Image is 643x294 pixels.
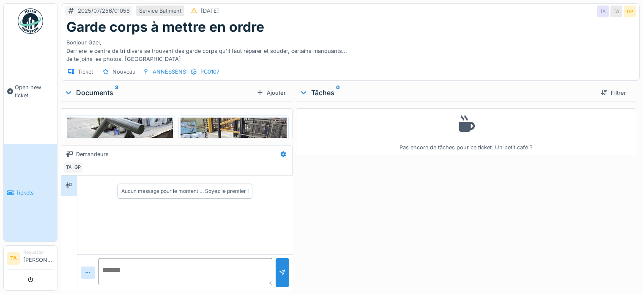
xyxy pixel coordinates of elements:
[4,38,57,144] a: Open new ticket
[253,87,289,99] div: Ajouter
[66,35,634,63] div: Bonjour Gael, Derrière le centre de tri divers se trouvent des garde corps qu'il faut réparer et ...
[153,68,186,76] div: ANNESSENS
[76,150,109,158] div: Demandeurs
[67,118,173,259] img: ijopknyzzb0vsebsyl9nv5iycj5i
[181,118,287,262] img: nqd40r3gi2pk1g27m0w2fnwcrbui
[16,189,54,197] span: Tickets
[23,249,54,267] li: [PERSON_NAME]
[597,5,609,17] div: TA
[71,162,83,173] div: GP
[115,88,118,98] sup: 3
[18,8,43,34] img: Badge_color-CXgf-gQk.svg
[63,162,75,173] div: TA
[610,5,622,17] div: TA
[23,249,54,256] div: Requester
[78,68,93,76] div: Ticket
[121,187,249,195] div: Aucun message pour le moment … Soyez le premier !
[7,249,54,269] a: TA Requester[PERSON_NAME]
[336,88,340,98] sup: 0
[78,7,130,15] div: 2025/07/256/01056
[200,68,219,76] div: PC0107
[624,5,636,17] div: GP
[299,88,594,98] div: Tâches
[64,88,253,98] div: Documents
[597,87,629,99] div: Filtrer
[112,68,136,76] div: Nouveau
[4,144,57,242] a: Tickets
[7,252,20,265] li: TA
[201,7,219,15] div: [DATE]
[139,7,181,15] div: Service Batiment
[66,19,264,35] h1: Garde corps à mettre en ordre
[301,112,631,151] div: Pas encore de tâches pour ce ticket. Un petit café ?
[15,83,54,99] span: Open new ticket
